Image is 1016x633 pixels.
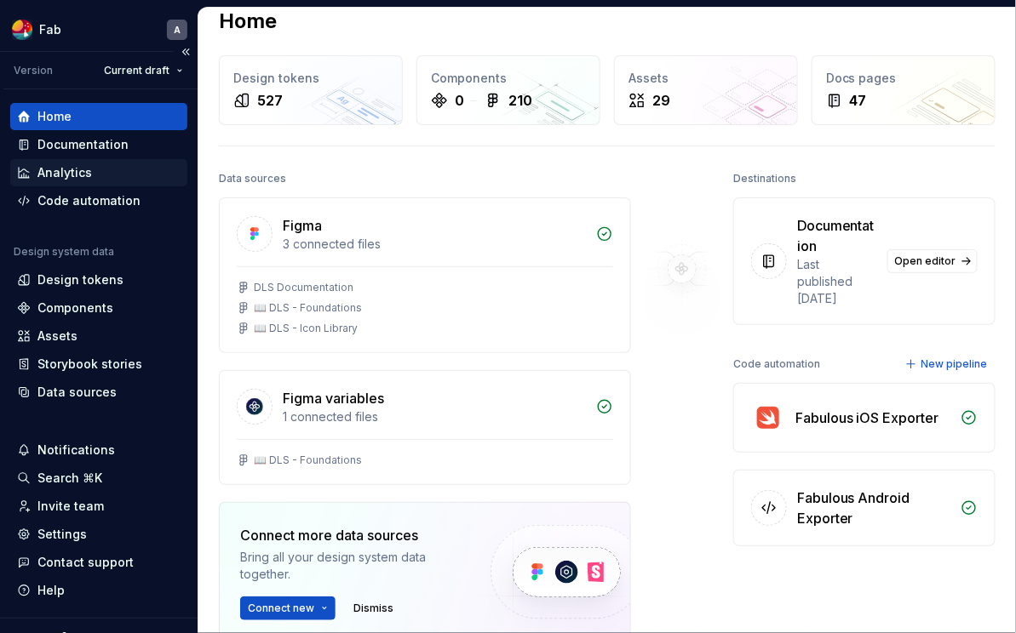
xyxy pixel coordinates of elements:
[37,384,117,401] div: Data sources
[219,8,277,35] h2: Home
[652,90,670,111] div: 29
[240,596,336,620] button: Connect new
[10,351,187,378] a: Storybook stories
[10,549,187,576] button: Contact support
[733,352,820,376] div: Code automation
[826,70,981,87] div: Docs pages
[37,470,102,487] div: Search ⌘K
[797,215,877,256] div: Documentation
[455,90,464,111] div: 0
[629,70,784,87] div: Assets
[248,602,314,615] span: Connect new
[614,55,798,125] a: Assets29
[37,164,92,181] div: Analytics
[416,55,600,125] a: Components0210
[37,192,141,209] div: Code automation
[14,64,53,77] div: Version
[10,187,187,214] a: Code automation
[10,436,187,464] button: Notifications
[283,215,322,236] div: Figma
[257,90,283,111] div: 527
[37,582,65,599] div: Help
[10,493,187,520] a: Invite team
[254,301,362,315] div: 📖 DLS - Foundations
[219,55,403,125] a: Design tokens527
[219,167,286,191] div: Data sources
[233,70,388,87] div: Design tokens
[850,90,867,111] div: 47
[921,357,988,371] span: New pipeline
[37,328,77,345] div: Assets
[240,525,462,545] div: Connect more data sources
[37,442,115,459] div: Notifications
[10,103,187,130] a: Home
[812,55,996,125] a: Docs pages47
[14,245,114,259] div: Design system data
[353,602,393,615] span: Dismiss
[508,90,532,111] div: 210
[37,356,142,373] div: Storybook stories
[10,294,187,322] a: Components
[283,408,586,425] div: 1 connected files
[104,64,169,77] span: Current draft
[797,488,950,528] div: Fabulous Android Exporter
[346,596,401,620] button: Dismiss
[39,21,61,38] div: Fab
[10,322,187,350] a: Assets
[96,59,191,83] button: Current draft
[37,299,113,316] div: Components
[37,271,123,288] div: Design tokens
[10,379,187,406] a: Data sources
[10,465,187,492] button: Search ⌘K
[795,408,939,428] div: Fabulous iOS Exporter
[431,70,586,87] div: Components
[283,388,384,408] div: Figma variables
[3,11,194,48] button: FabA
[10,266,187,294] a: Design tokens
[219,370,631,485] a: Figma variables1 connected files📖 DLS - Foundations
[12,20,32,40] img: ec65babd-e488-45e8-ad6b-b86e4c748d03.png
[219,197,631,353] a: Figma3 connected filesDLS Documentation📖 DLS - Foundations📖 DLS - Icon Library
[10,131,187,158] a: Documentation
[900,352,996,376] button: New pipeline
[887,249,978,273] a: Open editor
[174,40,198,64] button: Collapse sidebar
[37,108,72,125] div: Home
[240,549,462,583] div: Bring all your design system data together.
[895,254,956,268] span: Open editor
[10,159,187,186] a: Analytics
[37,498,104,515] div: Invite team
[37,554,134,571] div: Contact support
[174,23,181,37] div: A
[254,322,358,335] div: 📖 DLS - Icon Library
[37,526,87,543] div: Settings
[10,521,187,548] a: Settings
[37,136,129,153] div: Documentation
[283,236,586,253] div: 3 connected files
[254,453,362,467] div: 📖 DLS - Foundations
[797,256,877,307] div: Last published [DATE]
[10,577,187,604] button: Help
[254,281,353,294] div: DLS Documentation
[733,167,796,191] div: Destinations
